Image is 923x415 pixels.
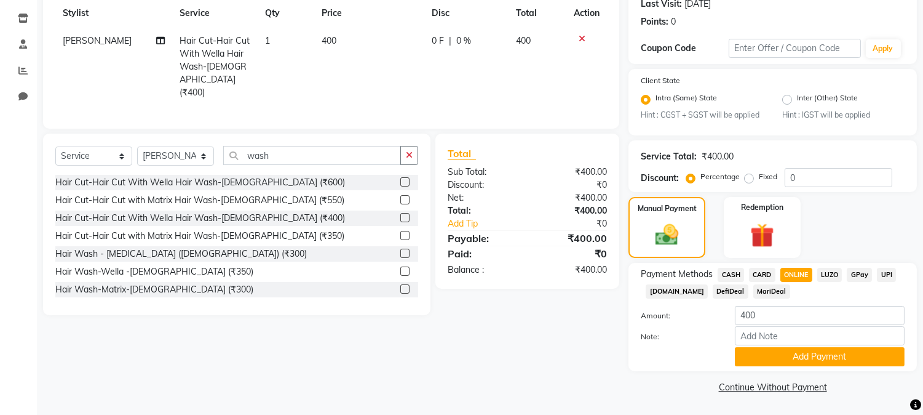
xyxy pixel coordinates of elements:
div: Hair Cut-Hair Cut With Wella Hair Wash-[DEMOGRAPHIC_DATA] (₹600) [55,176,345,189]
div: 0 [671,15,676,28]
span: Payment Methods [641,268,713,281]
span: GPay [847,268,872,282]
label: Fixed [759,171,777,182]
div: Hair Wash-Wella -[DEMOGRAPHIC_DATA] (₹350) [55,265,253,278]
div: ₹0 [528,179,617,191]
label: Client State [641,75,680,86]
div: ₹400.00 [528,166,617,179]
div: Points: [641,15,668,28]
div: ₹0 [528,246,617,261]
div: Sub Total: [438,166,528,179]
div: Balance : [438,264,528,276]
span: 400 [517,35,531,46]
small: Hint : IGST will be applied [782,110,905,121]
input: Add Note [735,326,905,345]
input: Enter Offer / Coupon Code [729,39,860,58]
span: ONLINE [780,268,812,282]
span: 0 % [456,34,471,47]
div: Hair Cut-Hair Cut with Matrix Hair Wash-[DEMOGRAPHIC_DATA] (₹550) [55,194,344,207]
button: Apply [866,39,901,58]
div: Coupon Code [641,42,729,55]
span: 400 [322,35,336,46]
div: Payable: [438,231,528,246]
div: Service Total: [641,150,697,163]
input: Search or Scan [223,146,401,165]
div: Hair Cut-Hair Cut With Wella Hair Wash-[DEMOGRAPHIC_DATA] (₹400) [55,212,345,225]
span: | [449,34,451,47]
span: [PERSON_NAME] [63,35,132,46]
div: Hair Wash - [MEDICAL_DATA] ([DEMOGRAPHIC_DATA]) (₹300) [55,248,307,260]
label: Manual Payment [638,203,697,214]
label: Percentage [700,171,740,182]
div: Paid: [438,246,528,261]
a: Continue Without Payment [631,381,914,394]
span: CASH [718,268,744,282]
span: UPI [877,268,896,282]
a: Add Tip [438,217,542,230]
div: Discount: [641,172,679,185]
span: Total [448,147,476,160]
div: Total: [438,204,528,217]
div: ₹400.00 [528,204,617,217]
label: Inter (Other) State [797,92,858,107]
img: _cash.svg [648,222,685,248]
div: ₹0 [542,217,617,230]
button: Add Payment [735,347,905,366]
label: Intra (Same) State [656,92,717,107]
span: DefiDeal [713,284,748,299]
span: 1 [265,35,270,46]
div: Net: [438,191,528,204]
div: Hair Cut-Hair Cut with Matrix Hair Wash-[DEMOGRAPHIC_DATA] (₹350) [55,230,344,243]
div: ₹400.00 [528,264,617,276]
span: MariDeal [753,284,790,299]
span: CARD [749,268,775,282]
div: Hair Wash-Matrix-[DEMOGRAPHIC_DATA] (₹300) [55,283,253,296]
label: Amount: [632,310,726,321]
label: Note: [632,331,726,342]
div: Discount: [438,179,528,191]
label: Redemption [741,202,783,213]
input: Amount [735,306,905,325]
small: Hint : CGST + SGST will be applied [641,110,763,121]
div: ₹400.00 [528,231,617,246]
span: LUZO [817,268,842,282]
span: 0 F [432,34,444,47]
div: ₹400.00 [702,150,734,163]
img: _gift.svg [743,220,782,251]
span: [DOMAIN_NAME] [646,284,708,299]
span: Hair Cut-Hair Cut With Wella Hair Wash-[DEMOGRAPHIC_DATA] (₹400) [180,35,250,98]
div: ₹400.00 [528,191,617,204]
